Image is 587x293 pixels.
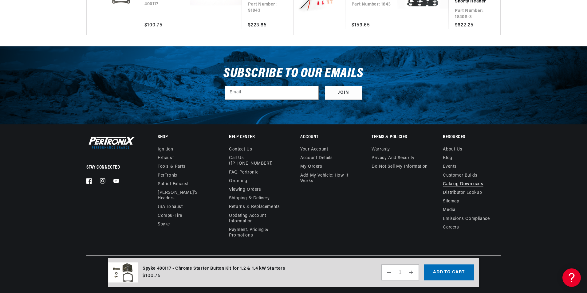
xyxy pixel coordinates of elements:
[108,262,138,282] img: Spyke 400117 - Chrome Starter Button Kit for 1.2 &amp; 1.4 kW Starters
[229,186,261,194] a: Viewing Orders
[300,154,333,162] a: Account details
[300,147,328,154] a: Your account
[86,135,136,150] img: Pertronix
[143,272,161,279] span: $100.75
[443,162,457,171] a: Events
[372,154,414,162] a: Privacy and Security
[443,171,477,180] a: Customer Builds
[372,147,390,154] a: Warranty
[424,264,474,280] button: Add to cart
[158,212,182,220] a: Compu-Fire
[86,164,138,171] p: Stay Connected
[443,197,459,206] a: Sitemap
[443,215,490,223] a: Emissions compliance
[443,147,462,154] a: About Us
[229,168,258,177] a: FAQ Pertronix
[158,162,186,171] a: Tools & Parts
[300,171,358,186] a: Add My Vehicle: How It Works
[158,189,211,203] a: [PERSON_NAME]'s Headers
[229,154,282,168] a: Call Us ([PHONE_NUMBER])
[158,147,173,154] a: Ignition
[229,147,252,154] a: Contact us
[158,220,170,229] a: Spyke
[229,212,282,226] a: Updating Account Information
[158,171,177,180] a: PerTronix
[443,189,482,197] a: Distributor Lookup
[229,177,247,186] a: Ordering
[158,180,189,189] a: Patriot Exhaust
[229,203,280,211] a: Returns & Replacements
[229,194,270,203] a: Shipping & Delivery
[300,162,322,171] a: My orders
[443,180,483,189] a: Catalog Downloads
[223,68,364,80] h3: Subscribe to our emails
[225,86,318,100] input: Email
[443,154,452,162] a: Blog
[229,226,286,240] a: Payment, Pricing & Promotions
[158,154,174,162] a: Exhaust
[143,265,285,272] div: Spyke 400117 - Chrome Starter Button Kit for 1.2 & 1.4 kW Starters
[158,203,183,211] a: JBA Exhaust
[372,162,428,171] a: Do not sell my information
[443,223,459,232] a: Careers
[325,86,362,100] button: Subscribe
[443,206,455,214] a: Media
